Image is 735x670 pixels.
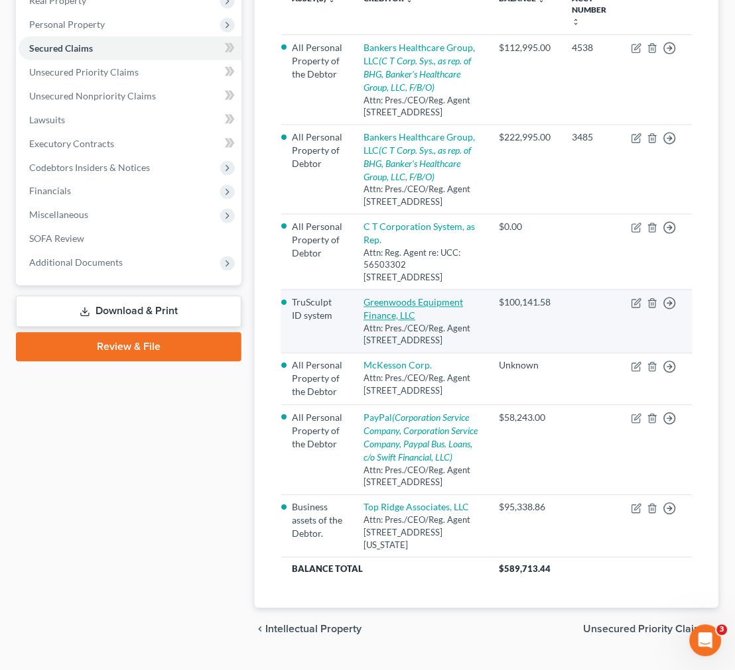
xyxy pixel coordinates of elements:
i: chevron_right [708,624,719,635]
i: (Corporation Service Company, Corporation Service Company, Paypal Bus. Loans, c/o Swift Financial... [364,412,478,463]
span: Personal Property [29,19,105,30]
span: Financials [29,186,71,197]
span: Codebtors Insiders & Notices [29,162,150,173]
li: Business assets of the Debtor. [292,501,343,541]
div: Attn: Pres./CEO/Reg. Agent [STREET_ADDRESS] [364,465,478,489]
a: Top Ridge Associates, LLC [364,502,470,513]
span: Unsecured Nonpriority Claims [29,90,156,101]
i: chevron_left [255,624,265,635]
a: Lawsuits [19,108,241,132]
li: All Personal Property of the Debtor [292,359,343,399]
div: Attn: Pres./CEO/Reg. Agent [STREET_ADDRESS] [364,94,478,119]
div: $112,995.00 [500,41,551,54]
div: Attn: Reg. Agent re: UCC: 56503302 [STREET_ADDRESS] [364,247,478,284]
div: Attn: Pres./CEO/Reg. Agent [STREET_ADDRESS] [364,323,478,347]
span: Intellectual Property [265,624,362,635]
i: (C T Corp. Sys., as rep. of BHG, Banker's Healthcare Group, LLC, F/B/O) [364,55,472,93]
span: Unsecured Priority Claims [584,624,708,635]
span: Lawsuits [29,114,65,125]
li: TruSculpt ID system [292,296,343,323]
span: Miscellaneous [29,209,88,221]
a: Bankers Healthcare Group, LLC(C T Corp. Sys., as rep. of BHG, Banker's Healthcare Group, LLC, F/B/O) [364,131,476,182]
button: chevron_left Intellectual Property [255,624,362,635]
button: Unsecured Priority Claims chevron_right [584,624,719,635]
div: 3485 [572,131,610,144]
a: Executory Contracts [19,132,241,156]
iframe: Intercom live chat [690,625,722,657]
li: All Personal Property of Debtor [292,131,343,170]
li: All Personal Property of the Debtor [292,412,343,451]
a: C T Corporation System, as Rep. [364,221,476,246]
li: All Personal Property of Debtor [292,221,343,260]
div: Attn: Pres./CEO/Reg. Agent [STREET_ADDRESS] [364,372,478,397]
span: Additional Documents [29,257,123,268]
div: Attn: Pres./CEO/Reg. Agent [STREET_ADDRESS] [364,184,478,208]
span: Secured Claims [29,42,93,54]
i: unfold_more [572,18,580,26]
span: Executory Contracts [29,138,114,149]
a: McKesson Corp. [364,360,433,371]
span: SOFA Review [29,233,84,245]
a: Unsecured Nonpriority Claims [19,84,241,108]
div: $0.00 [500,221,551,234]
a: Bankers Healthcare Group, LLC(C T Corp. Sys., as rep. of BHG, Banker's Healthcare Group, LLC, F/B/O) [364,42,476,93]
a: Download & Print [16,296,241,327]
div: $100,141.58 [500,296,551,309]
a: Unsecured Priority Claims [19,60,241,84]
li: All Personal Property of the Debtor [292,41,343,81]
th: Balance Total [281,557,489,581]
a: Secured Claims [19,36,241,60]
span: 3 [717,625,728,636]
a: SOFA Review [19,227,241,251]
div: 4538 [572,41,610,54]
div: Attn: Pres./CEO/Reg. Agent [STREET_ADDRESS][US_STATE] [364,514,478,551]
div: $58,243.00 [500,412,551,425]
a: PayPal(Corporation Service Company, Corporation Service Company, Paypal Bus. Loans, c/o Swift Fin... [364,412,478,463]
a: Review & File [16,333,241,362]
span: $589,713.44 [500,564,551,575]
span: Unsecured Priority Claims [29,66,139,78]
div: $95,338.86 [500,501,551,514]
div: Unknown [500,359,551,372]
i: (C T Corp. Sys., as rep. of BHG, Banker's Healthcare Group, LLC, F/B/O) [364,144,472,182]
div: $222,995.00 [500,131,551,144]
a: Greenwoods Equipment Finance, LLC [364,297,464,321]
